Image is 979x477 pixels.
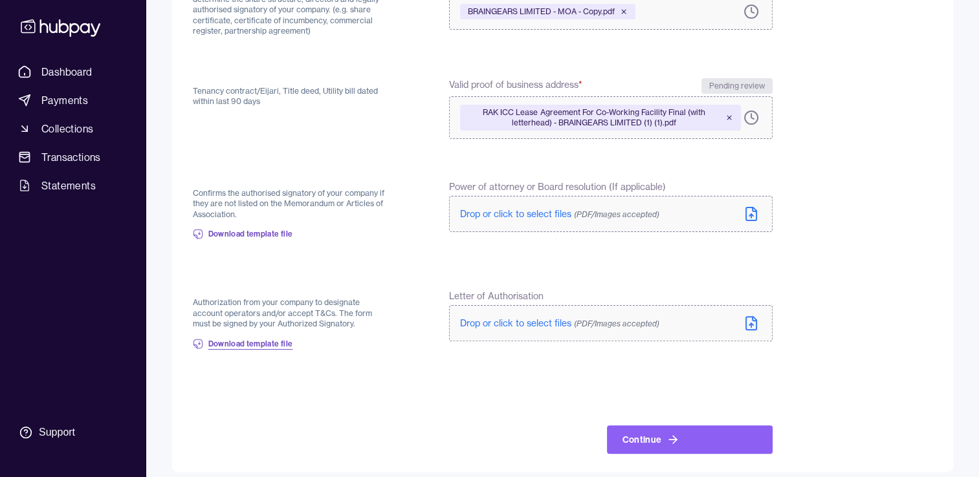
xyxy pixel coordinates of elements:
[193,330,293,358] a: Download template file
[574,209,659,219] span: (PDF/Images accepted)
[193,220,293,248] a: Download template file
[39,425,75,440] div: Support
[701,78,773,94] div: Pending review
[41,178,96,193] span: Statements
[41,92,88,108] span: Payments
[13,89,133,112] a: Payments
[13,60,133,83] a: Dashboard
[41,149,101,165] span: Transactions
[468,107,720,128] span: RAK ICC Lease Agreement For Co-Working Facility Final (with letterhead) - BRAINGEARS LIMITED (1) ...
[449,180,666,193] span: Power of attorney or Board resolution (If applicable)
[13,145,133,169] a: Transactions
[607,425,773,454] button: Continue
[13,419,133,446] a: Support
[193,188,388,220] p: Confirms the authorised signatory of your company if they are not listed on the Memorandum or Art...
[468,6,615,17] span: BRAINGEARS LIMITED - MOA - Copy.pdf
[193,297,388,330] p: Authorization from your company to designate account operators and/or accept T&Cs. The form must ...
[208,229,293,239] span: Download template file
[574,319,659,328] span: (PDF/Images accepted)
[460,208,659,220] span: Drop or click to select files
[449,290,544,302] span: Letter of Authorisation
[193,86,388,107] p: Tenancy contract/Eijari, Title deed, Utility bill dated within last 90 days
[41,64,93,79] span: Dashboard
[41,121,93,136] span: Collections
[449,78,582,94] span: Valid proof of business address
[13,174,133,197] a: Statements
[13,117,133,140] a: Collections
[460,317,659,329] span: Drop or click to select files
[208,339,293,349] span: Download template file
